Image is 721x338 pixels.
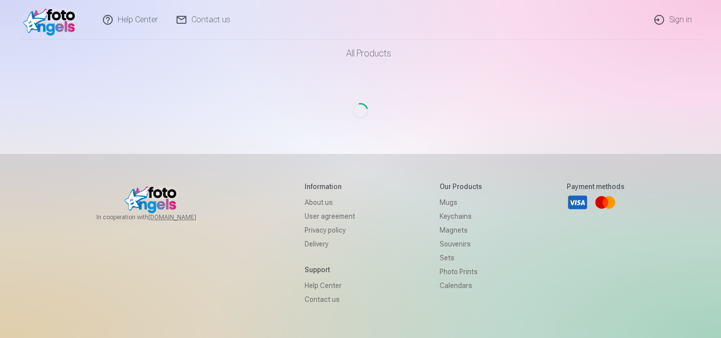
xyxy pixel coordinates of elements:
a: Souvenirs [440,237,482,251]
a: Photo prints [440,265,482,279]
img: /v1 [23,4,80,36]
h5: Payment methods [567,182,625,192]
span: In cooperation with [96,213,220,221]
a: Calendars [440,279,482,292]
a: Contact us [305,292,355,306]
a: Delivery [305,237,355,251]
a: Keychains [440,209,482,223]
a: Visa [567,192,588,213]
a: About us [305,195,355,209]
a: Magnets [440,223,482,237]
a: All products [318,40,403,67]
h5: Support [305,265,355,275]
a: Sets [440,251,482,265]
a: Mugs [440,195,482,209]
h5: Our products [440,182,482,192]
a: Privacy policy [305,223,355,237]
a: Mastercard [594,192,616,213]
h5: Information [305,182,355,192]
a: User agreement [305,209,355,223]
a: [DOMAIN_NAME] [148,213,220,221]
a: Help Center [305,279,355,292]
